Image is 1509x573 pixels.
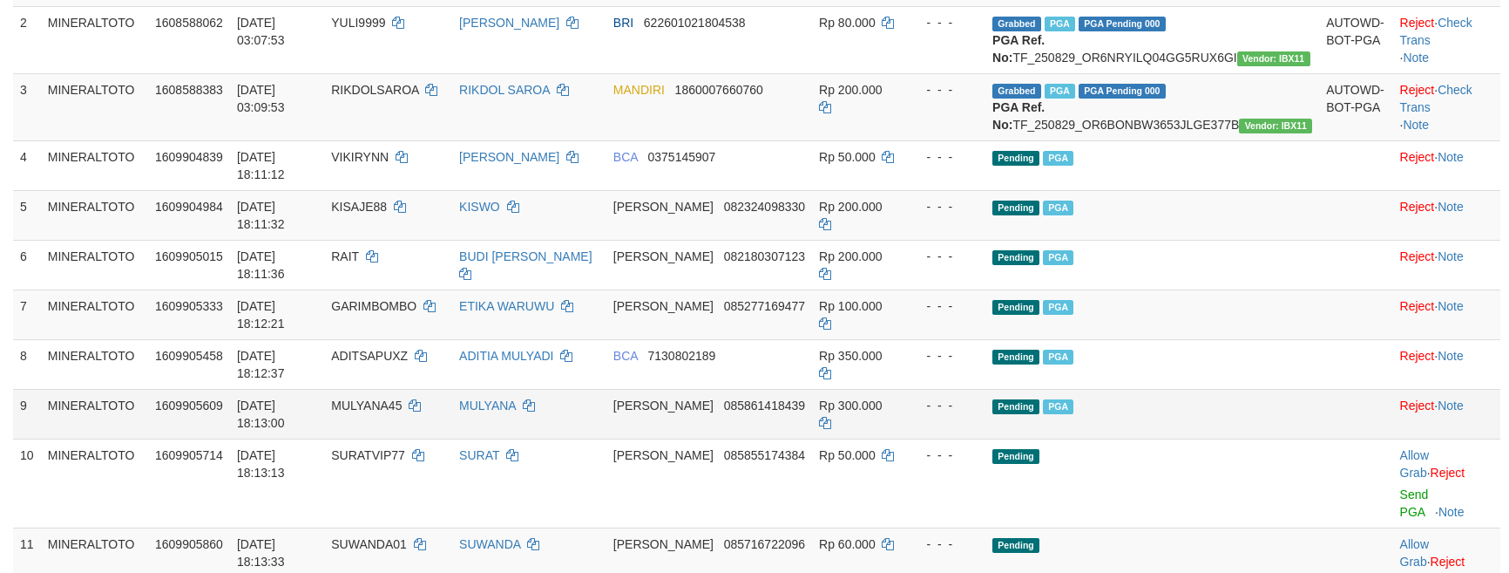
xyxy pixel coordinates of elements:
span: [DATE] 18:12:21 [237,299,285,331]
span: PGA Pending [1079,17,1166,31]
td: TF_250829_OR6BONBW3653JLGE377B [985,73,1319,140]
span: SURATVIP77 [331,448,405,462]
a: MULYANA [459,399,516,413]
span: 1609905609 [155,399,223,413]
span: Marked by bylanggota2 [1045,17,1075,31]
a: Reject [1400,349,1435,363]
a: KISWO [459,200,500,214]
td: · [1393,190,1500,240]
span: [PERSON_NAME] [613,200,714,214]
div: - - - [912,535,978,553]
td: MINERALTOTO [41,339,148,389]
a: Reject [1431,466,1465,480]
a: Reject [1400,299,1435,313]
span: Marked by bylanggota2 [1043,151,1073,166]
span: Marked by bylanggota2 [1045,84,1075,99]
a: ETIKA WARUWU [459,299,554,313]
span: Marked by bylanggota2 [1043,399,1073,414]
span: Copy 622601021804538 to clipboard [644,16,746,30]
td: 10 [13,439,41,528]
div: - - - [912,397,978,414]
a: Note [1403,118,1429,132]
span: Grabbed [992,17,1041,31]
span: 1609905860 [155,537,223,551]
div: - - - [912,248,978,265]
span: KISAJE88 [331,200,387,214]
span: [DATE] 18:13:00 [237,399,285,430]
span: [PERSON_NAME] [613,537,714,551]
span: [DATE] 18:13:33 [237,537,285,569]
a: Note [1438,399,1464,413]
span: Marked by bylanggota2 [1043,300,1073,315]
span: Pending [992,449,1039,464]
td: AUTOWD-BOT-PGA [1319,6,1392,73]
a: Note [1438,299,1464,313]
b: PGA Ref. No: [992,33,1045,65]
span: Copy 085861418439 to clipboard [724,399,805,413]
span: Marked by bylanggota2 [1043,201,1073,215]
span: Rp 300.000 [819,399,882,413]
td: MINERALTOTO [41,73,148,140]
a: [PERSON_NAME] [459,150,559,164]
span: [PERSON_NAME] [613,249,714,263]
a: Reject [1400,399,1435,413]
span: Pending [992,250,1039,265]
td: · [1393,439,1500,528]
span: Rp 200.000 [819,200,882,214]
span: [DATE] 18:12:37 [237,349,285,380]
span: BRI [613,16,633,30]
td: MINERALTOTO [41,389,148,439]
a: [PERSON_NAME] [459,16,559,30]
td: · [1393,140,1500,190]
td: 6 [13,240,41,290]
span: Copy 082180307123 to clipboard [724,249,805,263]
span: Marked by bylanggota2 [1043,350,1073,365]
span: [DATE] 03:07:53 [237,16,285,47]
span: MANDIRI [613,83,665,97]
td: AUTOWD-BOT-PGA [1319,73,1392,140]
td: 8 [13,339,41,389]
span: 1608588062 [155,16,223,30]
span: 1609905458 [155,349,223,363]
span: SUWANDA01 [331,537,407,551]
span: Copy 085716722096 to clipboard [724,537,805,551]
span: Rp 80.000 [819,16,876,30]
a: Check Trans [1400,16,1472,47]
a: Reject [1400,200,1435,214]
a: Reject [1400,249,1435,263]
span: [PERSON_NAME] [613,448,714,462]
a: Reject [1431,555,1465,569]
span: 1609904839 [155,150,223,164]
span: Rp 100.000 [819,299,882,313]
span: Pending [992,201,1039,215]
a: Note [1438,349,1464,363]
div: - - - [912,14,978,31]
span: 1609905015 [155,249,223,263]
span: 1608588383 [155,83,223,97]
span: Rp 50.000 [819,448,876,462]
td: 9 [13,389,41,439]
span: 1609905714 [155,448,223,462]
span: VIKIRYNN [331,150,389,164]
span: Rp 350.000 [819,349,882,363]
b: PGA Ref. No: [992,100,1045,132]
span: MULYANA45 [331,399,402,413]
span: Copy 0375145907 to clipboard [648,150,716,164]
span: [DATE] 03:09:53 [237,83,285,114]
span: Vendor URL: https://order6.1velocity.biz [1239,119,1312,133]
span: Copy 085855174384 to clipboard [724,448,805,462]
span: ADITSAPUXZ [331,349,408,363]
a: Note [1438,150,1464,164]
span: Pending [992,151,1039,166]
span: Grabbed [992,84,1041,99]
span: RAIT [331,249,359,263]
span: Pending [992,538,1039,553]
span: BCA [613,349,638,363]
td: · · [1393,73,1500,140]
span: [PERSON_NAME] [613,299,714,313]
a: RIKDOL SAROA [459,83,550,97]
span: [DATE] 18:11:12 [237,150,285,181]
td: MINERALTOTO [41,6,148,73]
td: MINERALTOTO [41,439,148,528]
a: Check Trans [1400,83,1472,114]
